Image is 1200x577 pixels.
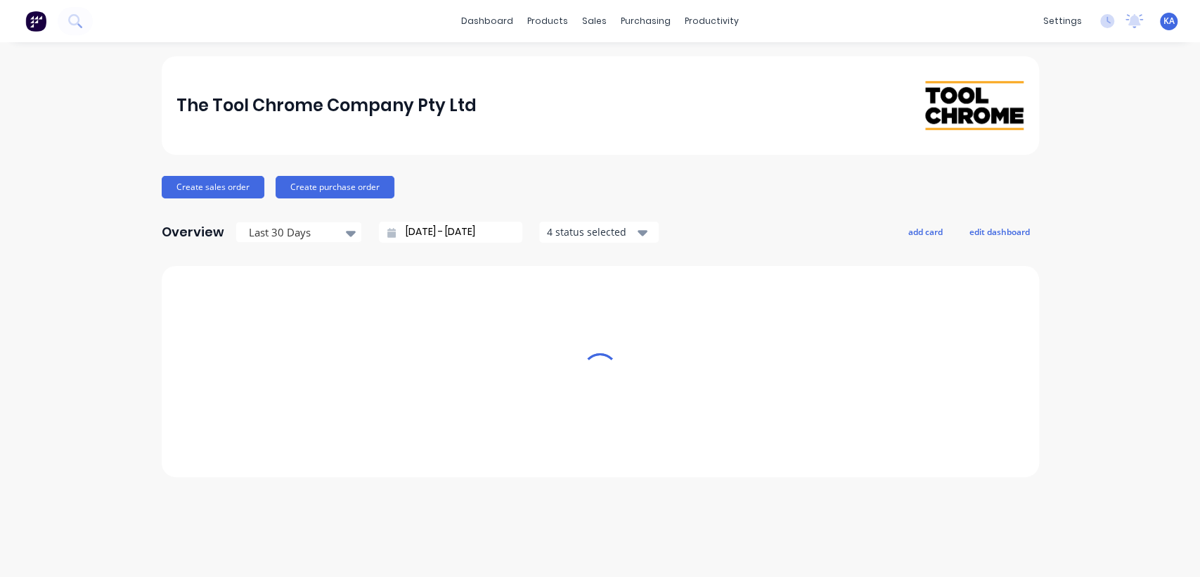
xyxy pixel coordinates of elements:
div: purchasing [614,11,678,32]
a: dashboard [454,11,520,32]
div: productivity [678,11,746,32]
img: The Tool Chrome Company Pty Ltd [925,81,1024,130]
button: Create purchase order [276,176,394,198]
button: 4 status selected [539,222,659,243]
button: Create sales order [162,176,264,198]
div: products [520,11,575,32]
button: add card [899,222,952,241]
div: The Tool Chrome Company Pty Ltd [176,91,477,120]
div: 4 status selected [547,224,636,239]
img: Factory [25,11,46,32]
div: Overview [162,218,224,246]
div: settings [1036,11,1089,32]
button: edit dashboard [960,222,1039,241]
span: KA [1163,15,1175,27]
div: sales [575,11,614,32]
